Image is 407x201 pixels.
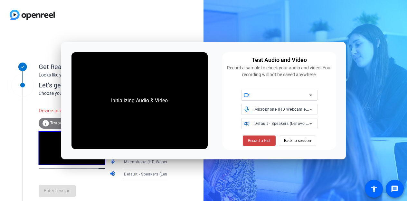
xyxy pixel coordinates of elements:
div: Looks like you've been invited to join [39,72,167,78]
mat-icon: accessibility [370,185,378,193]
div: Choose your settings [39,90,181,97]
span: Record a test [248,138,270,144]
div: Let's get connected. [39,80,181,90]
mat-icon: message [391,185,399,193]
span: Microphone (HD Webcam eMeet C960) (328f:006d) [124,159,221,164]
div: Record a sample to check your audio and video. Your recording will not be saved anywhere. [226,65,333,78]
span: Microphone (HD Webcam eMeet C960) (328f:006d) [254,106,351,112]
div: Test Audio and Video [252,55,307,65]
div: Initializing Audio & Video [105,90,174,111]
span: Test your audio and video [50,121,95,125]
div: Get Ready! [39,62,167,72]
span: Back to session [284,135,311,147]
div: Device in use [39,104,109,118]
span: Default - Speakers (Lenovo USB Audio) (17e9:6015) [254,121,351,126]
mat-icon: info [42,119,50,127]
mat-icon: volume_up [109,170,117,178]
mat-icon: mic_none [109,158,117,166]
span: Default - Speakers (Lenovo USB Audio) (17e9:6015) [124,171,221,176]
button: Record a test [243,136,276,146]
button: Back to session [279,136,316,146]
